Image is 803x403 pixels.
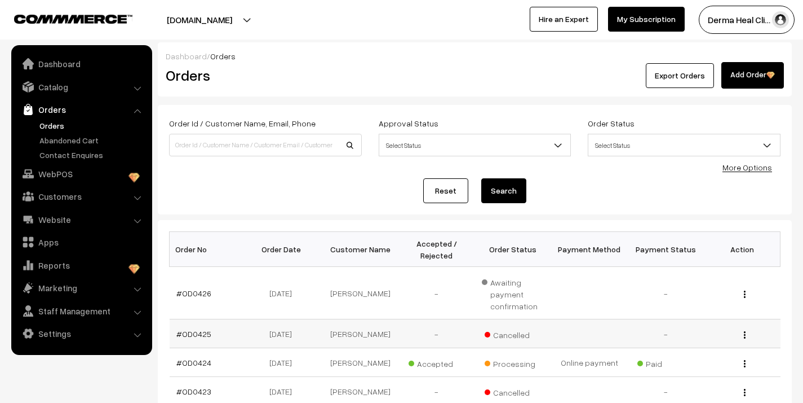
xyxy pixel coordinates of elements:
td: [PERSON_NAME] [322,319,399,348]
a: WebPOS [14,164,148,184]
button: Derma Heal Cli… [699,6,795,34]
a: Apps [14,232,148,252]
a: Hire an Expert [530,7,598,32]
h2: Orders [166,67,361,84]
th: Accepted / Rejected [398,232,475,267]
th: Payment Method [551,232,628,267]
a: Dashboard [14,54,148,74]
span: Accepted [409,355,465,370]
td: [PERSON_NAME] [322,348,399,377]
button: [DOMAIN_NAME] [127,6,272,34]
a: My Subscription [608,7,685,32]
td: - [398,319,475,348]
span: Paid [637,355,694,370]
img: COMMMERCE [14,15,132,23]
td: - [398,267,475,319]
a: Orders [37,120,148,132]
a: Staff Management [14,301,148,321]
th: Action [704,232,780,267]
a: #OD0426 [176,288,211,298]
span: Select Status [379,134,571,156]
td: Online payment [551,348,628,377]
a: #OD0424 [176,358,211,367]
button: Search [481,178,526,203]
a: More Options [722,163,772,172]
a: #OD0425 [176,329,211,339]
th: Order Date [246,232,322,267]
th: Order Status [475,232,552,267]
a: Dashboard [166,51,207,61]
td: [DATE] [246,348,322,377]
span: Processing [485,355,541,370]
a: Website [14,209,148,230]
a: Customers [14,186,148,207]
span: Select Status [588,134,780,156]
img: user [772,11,789,28]
span: Awaiting payment confirmation [482,274,545,312]
a: Contact Enquires [37,149,148,161]
label: Order Id / Customer Name, Email, Phone [169,117,316,129]
div: / [166,50,784,62]
th: Customer Name [322,232,399,267]
span: Orders [210,51,236,61]
a: Marketing [14,278,148,298]
img: Menu [744,389,746,396]
a: #OD0423 [176,387,211,396]
td: [PERSON_NAME] [322,267,399,319]
span: Cancelled [485,384,541,398]
a: COMMMERCE [14,11,113,25]
a: Abandoned Cart [37,134,148,146]
img: Menu [744,331,746,339]
td: - [628,319,704,348]
th: Payment Status [628,232,704,267]
label: Order Status [588,117,635,129]
a: Catalog [14,77,148,97]
span: Select Status [588,135,780,155]
a: Settings [14,323,148,344]
td: [DATE] [246,319,322,348]
label: Approval Status [379,117,438,129]
span: Select Status [379,135,571,155]
span: Cancelled [485,326,541,341]
a: Reset [423,178,468,203]
a: Orders [14,99,148,120]
th: Order No [170,232,246,267]
td: - [628,267,704,319]
button: Export Orders [646,63,714,88]
td: [DATE] [246,267,322,319]
a: Reports [14,255,148,275]
img: Menu [744,360,746,367]
input: Order Id / Customer Name / Customer Email / Customer Phone [169,134,362,156]
a: Add Order [721,62,784,89]
img: Menu [744,291,746,298]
